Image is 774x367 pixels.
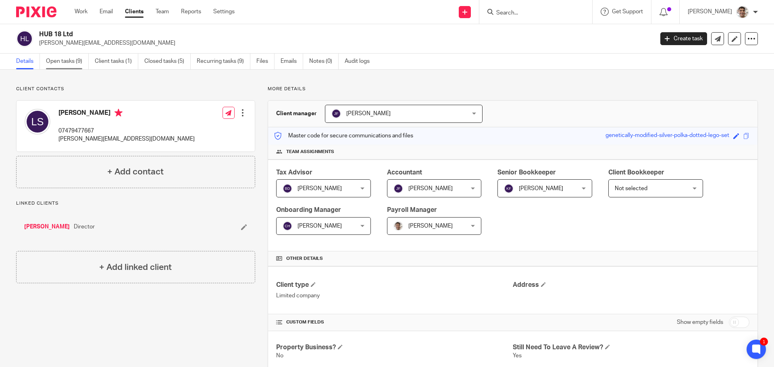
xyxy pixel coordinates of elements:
img: svg%3E [283,221,292,231]
p: More details [268,86,758,92]
span: Other details [286,255,323,262]
span: [PERSON_NAME] [519,186,563,191]
h4: Still Need To Leave A Review? [513,343,749,352]
h4: [PERSON_NAME] [58,109,195,119]
p: Master code for secure communications and files [274,132,413,140]
h4: + Add linked client [99,261,172,274]
a: Create task [660,32,707,45]
img: svg%3E [16,30,33,47]
p: Client contacts [16,86,255,92]
a: Emails [281,54,303,69]
a: Audit logs [345,54,376,69]
h4: Client type [276,281,513,289]
p: 07479477667 [58,127,195,135]
h4: Property Business? [276,343,513,352]
a: Details [16,54,40,69]
span: [PERSON_NAME] [298,223,342,229]
a: Open tasks (9) [46,54,89,69]
span: Team assignments [286,149,334,155]
img: svg%3E [393,184,403,193]
a: Closed tasks (5) [144,54,191,69]
a: Notes (0) [309,54,339,69]
a: [PERSON_NAME] [24,223,70,231]
i: Primary [114,109,123,117]
span: Director [74,223,95,231]
a: Client tasks (1) [95,54,138,69]
span: Senior Bookkeeper [497,169,556,176]
input: Search [495,10,568,17]
h3: Client manager [276,110,317,118]
img: svg%3E [504,184,514,193]
span: Onboarding Manager [276,207,341,213]
a: Team [156,8,169,16]
span: Get Support [612,9,643,15]
img: svg%3E [331,109,341,118]
span: Tax Advisor [276,169,312,176]
span: Client Bookkeeper [608,169,664,176]
span: [PERSON_NAME] [408,223,453,229]
img: svg%3E [25,109,50,135]
img: svg%3E [283,184,292,193]
h4: Address [513,281,749,289]
span: [PERSON_NAME] [408,186,453,191]
a: Settings [213,8,235,16]
span: Accountant [387,169,422,176]
a: Recurring tasks (9) [197,54,250,69]
p: Limited company [276,292,513,300]
span: Payroll Manager [387,207,437,213]
p: [PERSON_NAME][EMAIL_ADDRESS][DOMAIN_NAME] [58,135,195,143]
p: Linked clients [16,200,255,207]
span: Not selected [615,186,647,191]
span: [PERSON_NAME] [298,186,342,191]
label: Show empty fields [677,318,723,326]
p: [PERSON_NAME] [688,8,732,16]
h4: + Add contact [107,166,164,178]
p: [PERSON_NAME][EMAIL_ADDRESS][DOMAIN_NAME] [39,39,648,47]
h4: CUSTOM FIELDS [276,319,513,326]
div: 1 [760,338,768,346]
a: Email [100,8,113,16]
a: Work [75,8,87,16]
img: Pixie [16,6,56,17]
a: Reports [181,8,201,16]
img: PXL_20240409_141816916.jpg [393,221,403,231]
h2: HUB 18 Ltd [39,30,526,39]
span: No [276,353,283,359]
span: Yes [513,353,522,359]
span: [PERSON_NAME] [346,111,391,116]
img: PXL_20240409_141816916.jpg [736,6,749,19]
div: genetically-modified-silver-polka-dotted-lego-set [605,131,729,141]
a: Files [256,54,275,69]
a: Clients [125,8,144,16]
